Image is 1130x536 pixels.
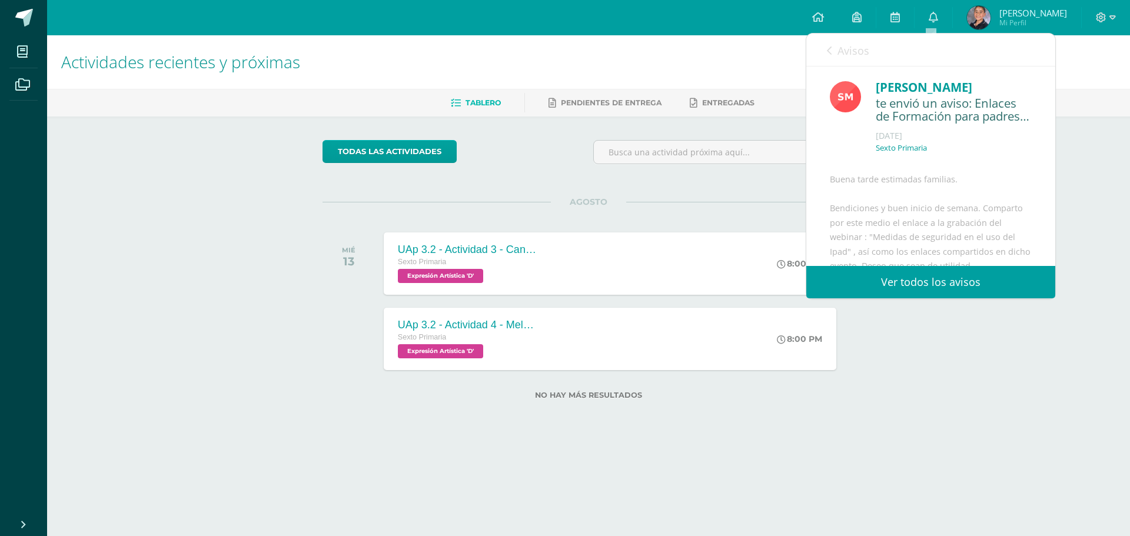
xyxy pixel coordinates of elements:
p: Sexto Primaria [876,143,927,153]
div: 8:00 PM [777,258,822,269]
span: Expresión Artística 'D' [398,269,483,283]
div: UAp 3.2 - Actividad 3 - Canción "Luna de Xelajú" completa/Afiche con témpera [398,244,539,256]
span: Entregadas [702,98,755,107]
a: Entregadas [690,94,755,112]
span: [PERSON_NAME] [999,7,1067,19]
span: AGOSTO [551,197,626,207]
img: e58487b6d83c26c95fa70133dd27cb19.png [967,6,991,29]
span: Mi Perfil [999,18,1067,28]
a: Tablero [451,94,501,112]
span: avisos sin leer [970,43,1035,56]
span: Sexto Primaria [398,258,447,266]
div: [DATE] [876,130,1032,142]
div: MIÉ [342,246,355,254]
div: Buena tarde estimadas familias. Bendiciones y buen inicio de semana. Comparto por este medio el e... [830,172,1032,426]
span: 5 [970,43,975,56]
div: te envió un aviso: Enlaces de Formación para padres sobre seguridad en el Uso del Ipad [876,96,1032,124]
a: todas las Actividades [323,140,457,163]
div: 13 [342,254,355,268]
span: Sexto Primaria [398,333,447,341]
span: Pendientes de entrega [561,98,662,107]
span: Tablero [466,98,501,107]
span: Avisos [837,44,869,58]
a: Ver todos los avisos [806,266,1055,298]
div: UAp 3.2 - Actividad 4 - Melodía instrumental "Adeste fideles"/Perspectiva [398,319,539,331]
img: a4c9654d905a1a01dc2161da199b9124.png [830,81,861,112]
label: No hay más resultados [323,391,855,399]
div: 8:00 PM [777,334,822,344]
span: Actividades recientes y próximas [61,51,300,73]
span: Expresión Artística 'D' [398,344,483,358]
input: Busca una actividad próxima aquí... [594,141,855,164]
div: [PERSON_NAME] [876,78,1032,96]
a: Pendientes de entrega [549,94,662,112]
